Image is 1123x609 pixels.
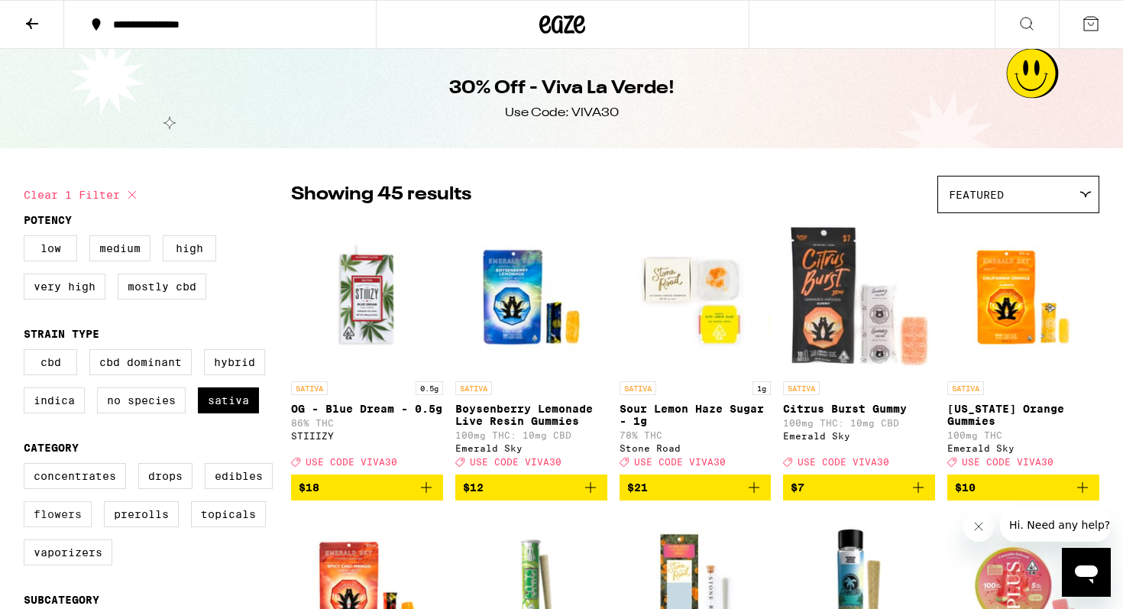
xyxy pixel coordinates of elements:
span: $12 [463,481,484,494]
label: CBD [24,349,77,375]
p: SATIVA [455,381,492,395]
div: Emerald Sky [947,443,1099,453]
p: 78% THC [620,430,772,440]
label: Very High [24,274,105,300]
span: $10 [955,481,976,494]
div: Stone Road [620,443,772,453]
iframe: Message from company [1000,508,1111,542]
span: $7 [791,481,804,494]
span: USE CODE VIVA30 [634,457,726,467]
label: Mostly CBD [118,274,206,300]
label: Indica [24,387,85,413]
a: Open page for California Orange Gummies from Emerald Sky [947,221,1099,475]
label: Topicals [191,501,266,527]
legend: Subcategory [24,594,99,606]
button: Add to bag [783,475,935,500]
p: 86% THC [291,418,443,428]
button: Add to bag [620,475,772,500]
p: Boysenberry Lemonade Live Resin Gummies [455,403,607,427]
span: USE CODE VIVA30 [962,457,1053,467]
p: Sour Lemon Haze Sugar - 1g [620,403,772,427]
span: USE CODE VIVA30 [798,457,889,467]
img: Stone Road - Sour Lemon Haze Sugar - 1g [620,221,772,374]
button: Add to bag [291,475,443,500]
p: OG - Blue Dream - 0.5g [291,403,443,415]
a: Open page for Sour Lemon Haze Sugar - 1g from Stone Road [620,221,772,475]
div: Emerald Sky [783,431,935,441]
p: 100mg THC: 10mg CBD [455,430,607,440]
span: $18 [299,481,319,494]
button: Add to bag [947,475,1099,500]
a: Open page for OG - Blue Dream - 0.5g from STIIIZY [291,221,443,475]
span: USE CODE VIVA30 [306,457,397,467]
p: 0.5g [416,381,443,395]
label: Medium [89,235,150,261]
p: 100mg THC: 10mg CBD [783,418,935,428]
label: Vaporizers [24,539,112,565]
p: SATIVA [291,381,328,395]
span: USE CODE VIVA30 [470,457,561,467]
p: SATIVA [947,381,984,395]
div: Use Code: VIVA30 [505,105,619,121]
label: No Species [97,387,186,413]
a: Open page for Citrus Burst Gummy from Emerald Sky [783,221,935,475]
label: Edibles [205,463,273,489]
a: Open page for Boysenberry Lemonade Live Resin Gummies from Emerald Sky [455,221,607,475]
p: Citrus Burst Gummy [783,403,935,415]
label: Sativa [198,387,259,413]
img: Emerald Sky - California Orange Gummies [947,221,1099,374]
span: Featured [949,189,1004,201]
label: Hybrid [204,349,265,375]
label: Low [24,235,77,261]
div: Emerald Sky [455,443,607,453]
button: Clear 1 filter [24,176,141,214]
p: SATIVA [620,381,656,395]
label: Flowers [24,501,92,527]
img: Emerald Sky - Citrus Burst Gummy [783,221,935,374]
label: Concentrates [24,463,126,489]
p: SATIVA [783,381,820,395]
p: [US_STATE] Orange Gummies [947,403,1099,427]
legend: Strain Type [24,328,99,340]
button: Add to bag [455,475,607,500]
h1: 30% Off - Viva La Verde! [449,76,675,102]
iframe: Button to launch messaging window [1062,548,1111,597]
div: STIIIZY [291,431,443,441]
span: $21 [627,481,648,494]
label: Prerolls [104,501,179,527]
legend: Potency [24,214,72,226]
img: STIIIZY - OG - Blue Dream - 0.5g [291,221,443,374]
p: 1g [752,381,771,395]
iframe: Close message [963,511,994,542]
p: Showing 45 results [291,182,471,208]
label: CBD Dominant [89,349,192,375]
label: Drops [138,463,193,489]
p: 100mg THC [947,430,1099,440]
legend: Category [24,442,79,454]
label: High [163,235,216,261]
img: Emerald Sky - Boysenberry Lemonade Live Resin Gummies [455,221,607,374]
